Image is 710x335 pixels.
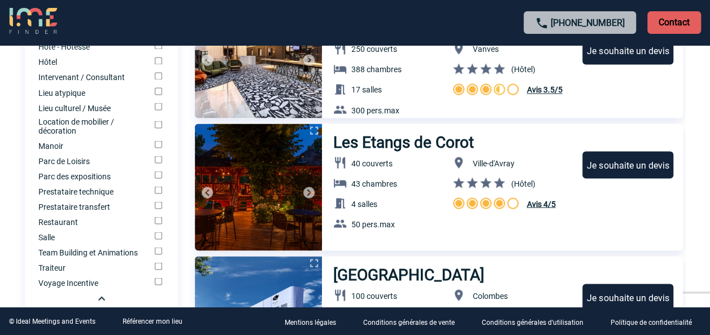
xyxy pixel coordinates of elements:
label: Traiteur [38,263,140,272]
img: baseline_hotel_white_24dp-b.png [333,62,347,76]
img: baseline_location_on_white_24dp-b.png [452,42,465,55]
span: (Hôtel) [511,179,535,188]
span: Vanves [472,45,498,54]
a: Référencer mon lieu [123,317,182,325]
span: 40 couverts [351,158,393,167]
label: Prestataire transfert [38,202,140,211]
label: Salle [38,232,140,241]
label: Intervenant / Consultant [38,73,140,82]
img: 1.jpg [195,124,322,250]
img: baseline_group_white_24dp-b.png [333,103,347,116]
label: Hôte - Hôtesse [38,42,140,51]
a: [PHONE_NUMBER] [551,17,625,28]
p: Conditions générales de vente [363,318,455,326]
label: Parc de Loisirs [38,156,140,165]
div: © Ideal Meetings and Events [9,317,95,325]
span: 43 chambres [351,179,397,188]
span: 4 salles [351,199,377,208]
div: Je souhaite un devis [582,37,673,64]
p: Mentions légales [285,318,336,326]
span: 50 pers.max [351,219,395,228]
p: Conditions générales d'utilisation [482,318,583,326]
img: baseline_hotel_white_24dp-b.png [333,176,347,189]
label: Team Building et Animations [38,248,140,257]
span: 100 couverts [351,291,397,300]
a: Politique de confidentialité [602,316,710,327]
img: baseline_restaurant_white_24dp-b.png [333,156,347,169]
span: 300 pers.max [351,105,399,114]
label: Parc des expositions [38,171,140,180]
label: Lieu atypique [38,88,140,97]
label: Restaurant [38,217,140,226]
img: baseline_restaurant_white_24dp-b.png [333,42,347,55]
span: Avis 4/5 [526,199,555,208]
div: Je souhaite un devis [582,151,673,178]
label: Voyage Incentive [38,278,140,287]
label: Location de mobilier / décoration [38,117,140,135]
img: baseline_meeting_room_white_24dp-b.png [333,82,347,96]
span: Avis 3.5/5 [526,85,562,94]
img: baseline_meeting_room_white_24dp-b.png [333,196,347,210]
p: Contact [647,11,701,34]
h3: Les Etangs de Corot [333,133,476,151]
span: 388 chambres [351,65,402,74]
span: 250 couverts [351,45,397,54]
img: baseline_location_on_white_24dp-b.png [452,288,465,302]
span: (Hôtel) [511,65,535,74]
div: Je souhaite un devis [582,284,673,311]
label: Prestataire technique [38,187,140,196]
p: Politique de confidentialité [611,318,692,326]
img: baseline_location_on_white_24dp-b.png [452,156,465,169]
span: 17 salles [351,85,382,94]
a: Mentions légales [276,316,354,327]
a: Conditions générales d'utilisation [473,316,602,327]
span: Ville-d'Avray [472,158,514,167]
img: call-24-px.png [535,16,548,30]
h3: [GEOGRAPHIC_DATA] [333,265,486,284]
span: Colombes [472,291,507,300]
img: baseline_group_white_24dp-b.png [333,217,347,230]
label: Lieu culturel / Musée [38,103,140,112]
a: Conditions générales de vente [354,316,473,327]
img: baseline_restaurant_white_24dp-b.png [333,288,347,302]
label: Manoir [38,141,140,150]
label: Hôtel [38,58,140,67]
